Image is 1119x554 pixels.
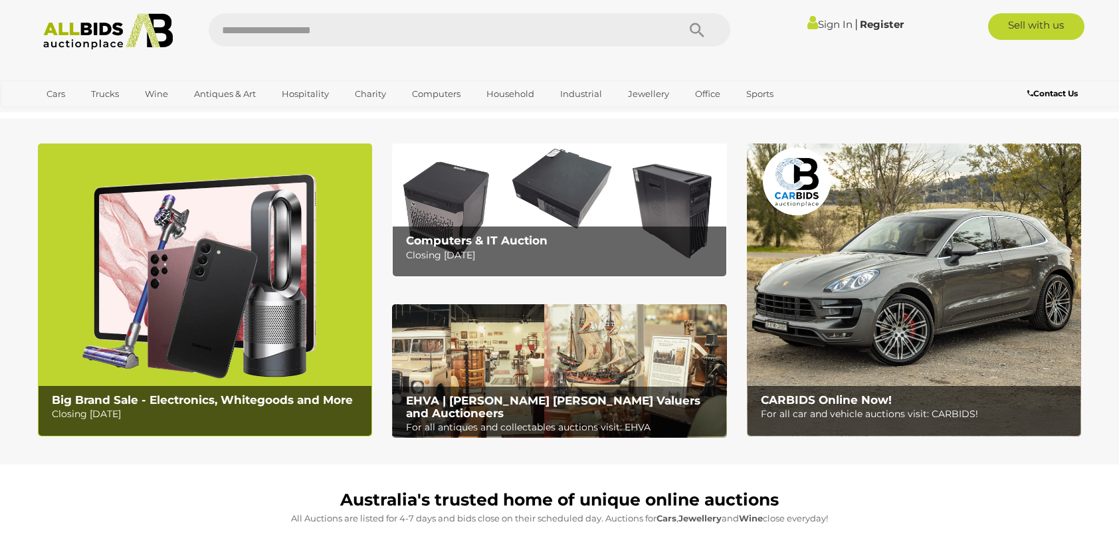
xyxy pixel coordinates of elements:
a: Industrial [552,83,611,105]
a: Sports [738,83,782,105]
strong: Cars [657,513,676,523]
p: Closing [DATE] [406,247,719,264]
a: Cars [38,83,74,105]
img: Big Brand Sale - Electronics, Whitegoods and More [38,143,372,436]
a: Trucks [82,83,128,105]
img: Allbids.com.au [36,13,180,50]
b: Computers & IT Auction [406,234,548,247]
a: Antiques & Art [185,83,264,105]
img: EHVA | Evans Hastings Valuers and Auctioneers [392,304,726,438]
a: Contact Us [1027,86,1081,101]
a: EHVA | Evans Hastings Valuers and Auctioneers EHVA | [PERSON_NAME] [PERSON_NAME] Valuers and Auct... [392,304,726,438]
a: Jewellery [619,83,678,105]
a: [GEOGRAPHIC_DATA] [38,105,150,127]
a: Charity [346,83,395,105]
p: Closing [DATE] [52,406,365,422]
strong: Jewellery [678,513,722,523]
a: CARBIDS Online Now! CARBIDS Online Now! For all car and vehicle auctions visit: CARBIDS! [747,143,1081,436]
b: CARBIDS Online Now! [761,393,892,407]
a: Office [686,83,729,105]
a: Big Brand Sale - Electronics, Whitegoods and More Big Brand Sale - Electronics, Whitegoods and Mo... [38,143,372,436]
b: Big Brand Sale - Electronics, Whitegoods and More [52,393,353,407]
h1: Australia's trusted home of unique online auctions [45,491,1074,509]
p: All Auctions are listed for 4-7 days and bids close on their scheduled day. Auctions for , and cl... [45,511,1074,526]
a: Computers & IT Auction Computers & IT Auction Closing [DATE] [392,143,726,277]
a: Sell with us [988,13,1084,40]
img: CARBIDS Online Now! [747,143,1081,436]
b: Contact Us [1027,88,1078,98]
a: Sign In [807,18,853,31]
a: Wine [136,83,177,105]
strong: Wine [739,513,763,523]
img: Computers & IT Auction [392,143,726,277]
button: Search [664,13,730,46]
p: For all antiques and collectables auctions visit: EHVA [406,419,719,436]
b: EHVA | [PERSON_NAME] [PERSON_NAME] Valuers and Auctioneers [406,394,700,420]
span: | [855,17,858,31]
a: Hospitality [273,83,338,105]
a: Household [478,83,543,105]
p: For all car and vehicle auctions visit: CARBIDS! [761,406,1074,422]
a: Register [860,18,904,31]
a: Computers [403,83,469,105]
